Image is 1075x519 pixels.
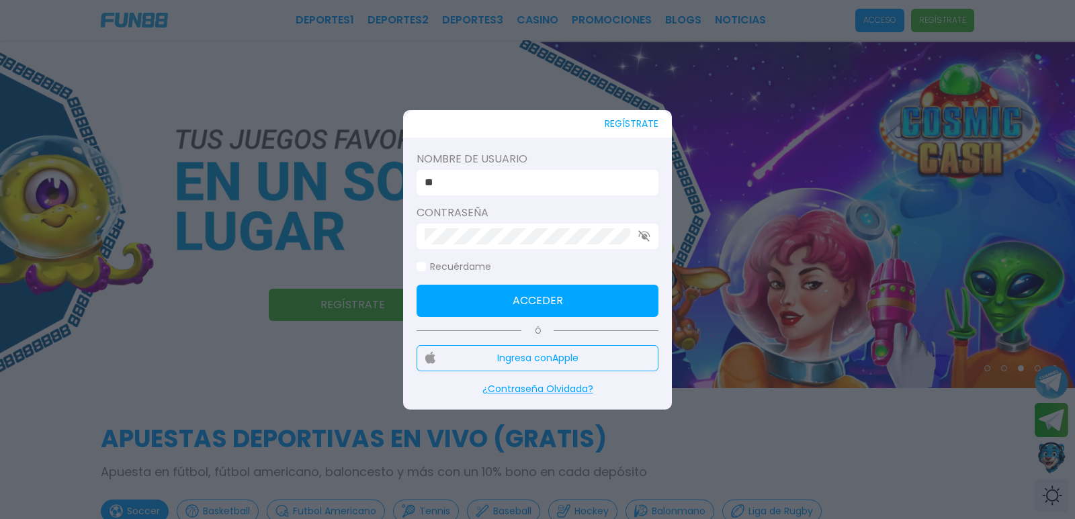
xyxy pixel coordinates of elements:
label: Recuérdame [417,260,491,274]
label: Contraseña [417,205,658,221]
button: Acceder [417,285,658,317]
p: Ó [417,325,658,337]
button: REGÍSTRATE [605,110,658,138]
p: ¿Contraseña Olvidada? [417,382,658,396]
label: Nombre de usuario [417,151,658,167]
button: Ingresa conApple [417,345,658,371]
